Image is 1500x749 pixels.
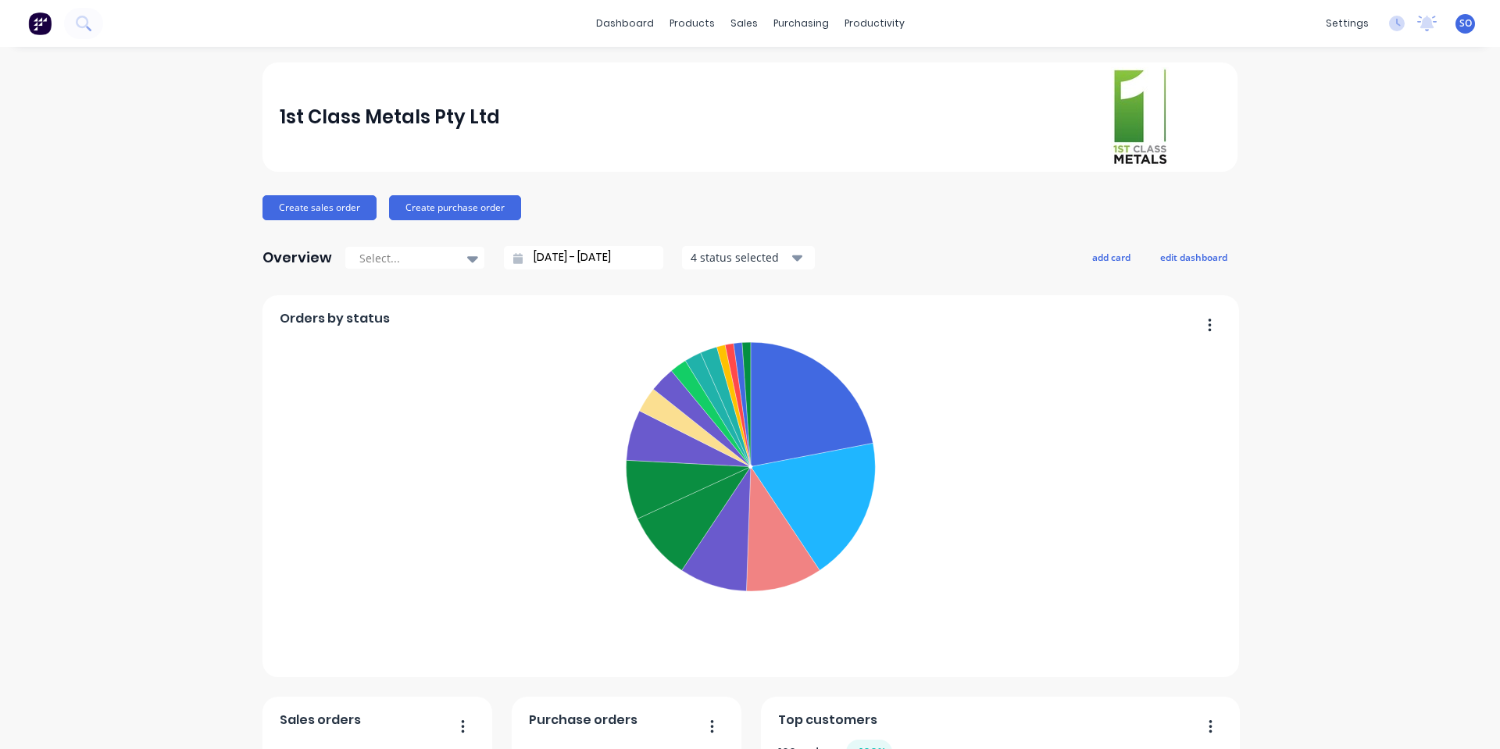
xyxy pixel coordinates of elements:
a: dashboard [588,12,662,35]
div: 4 status selected [691,249,789,266]
div: sales [723,12,766,35]
span: Sales orders [280,711,361,729]
img: 1st Class Metals Pty Ltd [1111,67,1169,167]
img: Factory [28,12,52,35]
button: 4 status selected [682,246,815,269]
span: SO [1459,16,1472,30]
button: Create purchase order [389,195,521,220]
button: add card [1082,247,1141,267]
div: products [662,12,723,35]
div: productivity [837,12,912,35]
div: purchasing [766,12,837,35]
span: Orders by status [280,309,390,328]
div: Overview [262,242,332,273]
div: settings [1318,12,1377,35]
button: edit dashboard [1150,247,1237,267]
span: Top customers [778,711,877,729]
button: Create sales order [262,195,377,220]
span: Purchase orders [529,711,637,729]
div: 1st Class Metals Pty Ltd [280,102,500,133]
